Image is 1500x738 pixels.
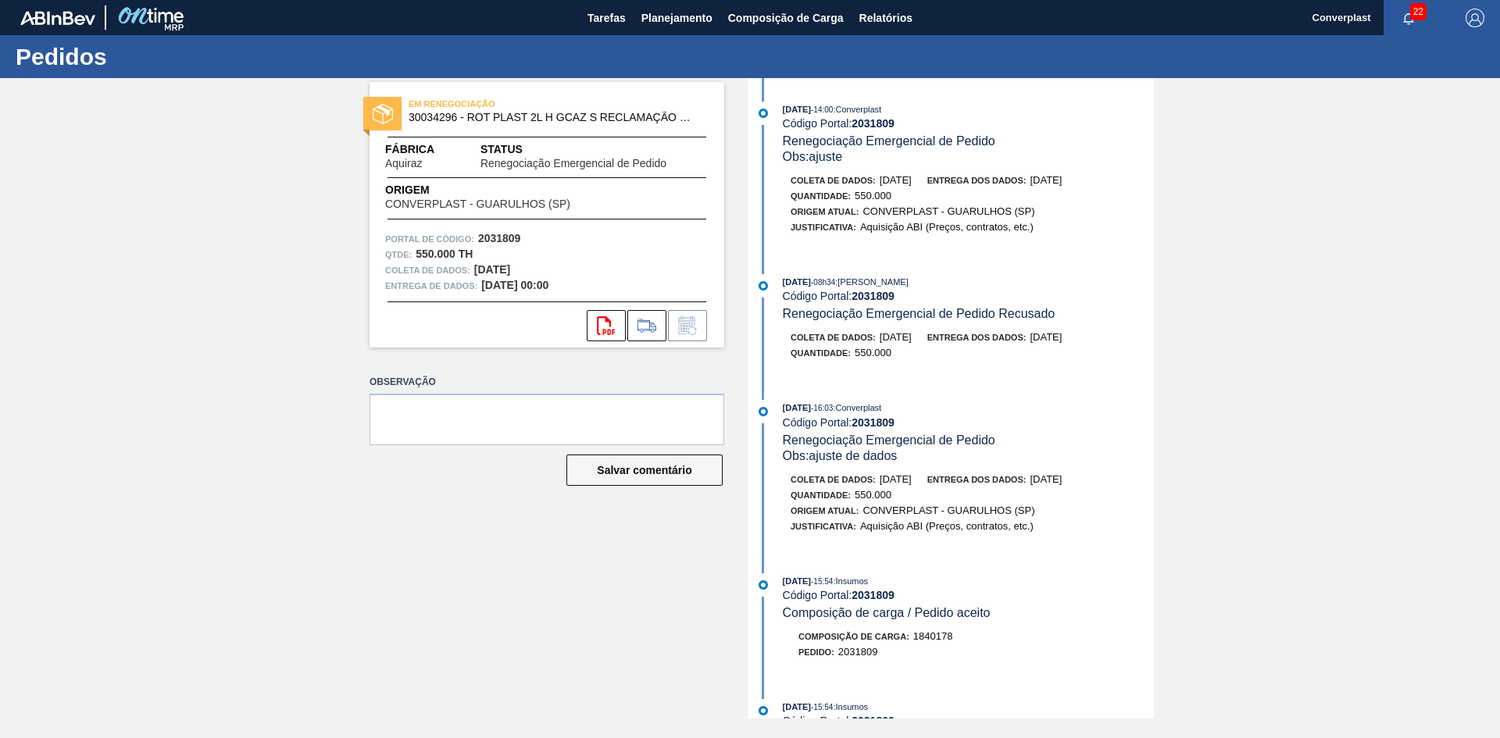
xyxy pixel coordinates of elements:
[385,157,422,169] font: Aquiraz
[759,407,768,416] img: atual
[813,105,833,114] font: 14:00
[759,706,768,715] img: atual
[409,112,692,123] span: 30034296 - ROT PLAST 2L H GCAZ S RECLAMAÇÃO NIV25
[1384,7,1434,29] button: Notificações
[855,347,891,358] font: 550.000
[859,12,912,24] font: Relatórios
[385,250,409,259] font: Qtde
[16,44,107,70] font: Pedidos
[927,475,1027,484] font: Entrega dos dados:
[597,464,691,476] font: Salvar comentário
[855,489,891,501] font: 550.000
[798,632,906,641] font: Composição de Carga
[791,207,859,216] font: Origem Atual:
[791,333,876,342] font: Coleta de dados:
[478,232,521,244] font: 2031809
[855,190,891,201] font: 550.000
[813,577,833,586] font: 15:54
[480,143,523,155] font: Status
[835,403,881,412] font: Converplast
[1312,12,1371,23] font: Converplast
[835,576,868,586] font: Insumos
[1030,174,1062,186] font: [DATE]
[837,277,908,287] font: [PERSON_NAME]
[385,198,570,210] font: CONVERPLAST - GUARULHOS (SP)
[811,577,813,586] font: -
[1466,9,1484,27] img: Sair
[783,606,991,619] font: Composição de carga / Pedido aceito
[848,490,851,500] font: :
[862,504,1034,516] font: CONVERPLAST - GUARULHOS (SP)
[783,449,809,462] font: Obs:
[783,134,995,148] font: Renegociação Emergencial de Pedido
[474,263,510,276] font: [DATE]
[791,176,876,185] font: Coleta de dados:
[798,647,831,657] font: Pedido
[811,703,813,711] font: -
[880,174,912,186] font: [DATE]
[852,290,895,302] font: 2031809
[927,176,1027,185] font: Entrega dos dados:
[759,109,768,118] img: atual
[783,117,852,130] font: Código Portal:
[791,522,856,531] font: Justificativa:
[409,96,627,112] span: EM RENEGOCIAÇÃO
[759,281,768,291] img: atual
[20,11,95,25] img: TNhmsLtSVTkK8tSr43FrP2fwEKptu5GPRR3wAAAABJRU5ErkJggg==
[848,348,851,358] font: :
[791,223,856,232] font: Justificativa:
[835,277,837,287] font: :
[833,105,835,114] font: :
[860,520,1034,532] font: Aquisição ABI (Preços, contratos, etc.)
[791,348,848,358] font: Quantidade
[791,490,848,500] font: Quantidade
[409,111,710,123] font: 30034296 - ROT PLAST 2L H GCAZ S RECLAMAÇÃO NIV25
[783,307,1055,320] font: Renegociação Emergencial de Pedido Recusado
[587,310,626,341] div: Abrir arquivo PDF
[927,333,1027,342] font: Entrega dos dados:
[627,310,666,341] div: Ir para Composição de Carga
[835,105,881,114] font: Converplast
[809,449,897,462] font: ajuste de dados
[1413,6,1423,17] font: 22
[783,433,995,447] font: Renegociação Emergencial de Pedido
[791,191,848,201] font: Quantidade
[566,455,723,486] button: Salvar comentário
[480,157,666,169] font: Renegociação Emergencial de Pedido
[783,589,852,601] font: Código Portal:
[852,117,895,130] font: 2031809
[481,279,548,291] font: [DATE] 00:00
[668,310,707,341] div: Informar alteração no pedido
[906,632,909,641] font: :
[385,281,477,291] font: Entrega de dados:
[913,630,953,642] font: 1840178
[880,331,912,343] font: [DATE]
[385,266,470,275] font: Coleta de dados:
[783,702,811,711] font: [DATE]
[373,104,393,124] img: status
[385,143,434,155] font: Fábrica
[587,12,626,24] font: Tarefas
[860,221,1034,233] font: Aquisição ABI (Preços, contratos, etc.)
[813,278,835,287] font: 08h34
[728,12,844,24] font: Composição de Carga
[813,404,833,412] font: 16:03
[833,576,835,586] font: :
[880,473,912,485] font: [DATE]
[833,702,835,711] font: :
[783,715,852,727] font: Código Portal:
[835,702,868,711] font: Insumos
[416,248,473,260] font: 550.000 TH
[370,376,436,387] font: Observação
[811,105,813,114] font: -
[848,191,851,201] font: :
[852,416,895,429] font: 2031809
[385,184,430,196] font: Origem
[783,150,809,163] font: Obs:
[783,416,852,429] font: Código Portal:
[862,205,1034,217] font: CONVERPLAST - GUARULHOS (SP)
[783,403,811,412] font: [DATE]
[641,12,712,24] font: Planejamento
[783,290,852,302] font: Código Portal:
[409,250,412,259] font: :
